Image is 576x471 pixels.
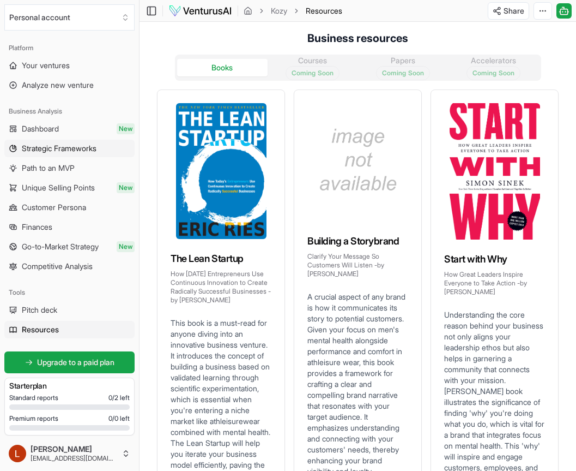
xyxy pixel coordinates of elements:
[313,103,403,222] img: Building a Storybrand
[4,103,135,120] div: Business Analysis
[444,252,545,267] h3: Start with Why
[22,261,93,272] span: Competitive Analysis
[4,199,135,216] a: Customer Persona
[4,218,135,236] a: Finances
[9,380,130,391] h3: Starter plan
[4,238,135,255] a: Go-to-Market StrategyNew
[22,143,96,154] span: Strategic Frameworks
[108,414,130,423] span: 0 / 0 left
[307,252,408,278] p: Clarify Your Message So Customers Will Listen - by [PERSON_NAME]
[168,4,232,17] img: logo
[4,301,135,319] a: Pitch deck
[4,4,135,31] button: Select an organization
[4,140,135,157] a: Strategic Frameworks
[450,103,540,240] img: Start with Why
[22,123,59,134] span: Dashboard
[22,324,59,335] span: Resources
[9,445,26,462] img: ACg8ocK4lBV27Ur4MTImR7gdgGAGWkqXv7t3ETy7iWQqKjFeyTiMCqk=s96-c
[22,241,99,252] span: Go-to-Market Strategy
[271,5,287,16] a: Kozy
[4,57,135,74] a: Your ventures
[444,270,545,296] p: How Great Leaders Inspire Everyone to Take Action - by [PERSON_NAME]
[4,159,135,177] a: Path to an MVP
[4,258,135,275] a: Competitive Analysis
[4,284,135,301] div: Tools
[22,60,70,71] span: Your ventures
[4,120,135,138] a: DashboardNew
[9,414,58,423] span: Premium reports
[176,103,266,239] img: The Lean Startup
[504,5,524,16] span: Share
[244,5,342,16] nav: breadcrumb
[4,179,135,196] a: Unique Selling PointsNew
[9,394,58,402] span: Standard reports
[22,182,95,193] span: Unique Selling Points
[117,182,135,193] span: New
[117,241,135,252] span: New
[108,394,130,402] span: 0 / 2 left
[306,5,342,16] span: Resources
[22,202,86,213] span: Customer Persona
[307,234,408,249] h3: Building a Storybrand
[22,222,52,232] span: Finances
[171,251,271,266] h3: The Lean Startup
[22,305,57,315] span: Pitch deck
[117,123,135,134] span: New
[488,2,529,20] button: Share
[140,22,576,46] h4: Business resources
[211,62,233,73] div: Books
[4,351,135,373] a: Upgrade to a paid plan
[22,80,94,91] span: Analyze new venture
[171,270,271,305] p: How [DATE] Entrepreneurs Use Continuous Innovation to Create Radically Successful Businesses - by...
[37,357,114,368] span: Upgrade to a paid plan
[22,163,75,174] span: Path to an MVP
[4,39,135,57] div: Platform
[31,454,117,463] span: [EMAIL_ADDRESS][DOMAIN_NAME]
[4,440,135,467] button: [PERSON_NAME][EMAIL_ADDRESS][DOMAIN_NAME]
[31,444,117,454] span: [PERSON_NAME]
[4,321,135,338] a: Resources
[4,76,135,94] a: Analyze new venture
